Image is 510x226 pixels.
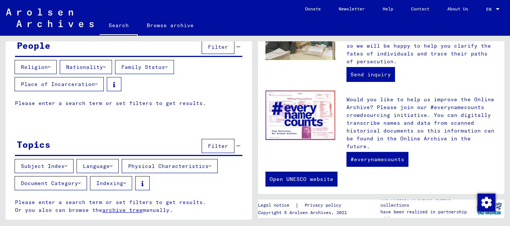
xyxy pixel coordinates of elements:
[265,90,335,140] img: enc.jpg
[346,96,497,150] p: Would you like to help us improve the Online Archive? Please join our #everynamecounts crowdsourc...
[258,209,350,216] p: Copyright © Arolsen Archives, 2021
[102,207,143,213] a: archive tree
[15,159,74,173] button: Subject Index
[17,39,50,52] div: People
[202,139,234,153] button: Filter
[90,176,132,190] button: Indexing
[380,209,474,222] p: have been realized in partnership with
[258,201,295,209] a: Legal notice
[202,40,234,54] button: Filter
[346,19,497,66] p: In addition to conducting your own research, you can submit inquiries to the Arolsen Archives. No...
[299,201,350,209] a: Privacy policy
[346,67,395,82] a: Send inquiry
[115,60,174,74] button: Family Status
[15,60,57,74] button: Religion
[100,16,138,36] a: Search
[17,138,50,151] div: Topics
[486,7,494,12] span: EN
[15,176,87,190] button: Document Category
[15,99,242,107] p: Please enter a search term or set filters to get results.
[208,44,228,50] span: Filter
[478,194,495,211] img: Change consent
[122,159,218,173] button: Physical Characteristics
[346,152,408,167] a: #everynamecounts
[208,143,228,149] span: Filter
[77,159,119,173] button: Language
[258,201,350,209] div: |
[6,9,94,27] img: Arolsen_neg.svg
[138,16,203,34] a: Browse archive
[15,77,104,91] button: Place of Incarceration
[380,195,474,209] p: The Arolsen Archives online collections
[15,198,243,214] p: Please enter a search term or set filters to get results. Or you also can browse the manually.
[475,199,503,218] img: yv_logo.png
[265,172,338,187] a: Open UNESCO website
[60,60,112,74] button: Nationality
